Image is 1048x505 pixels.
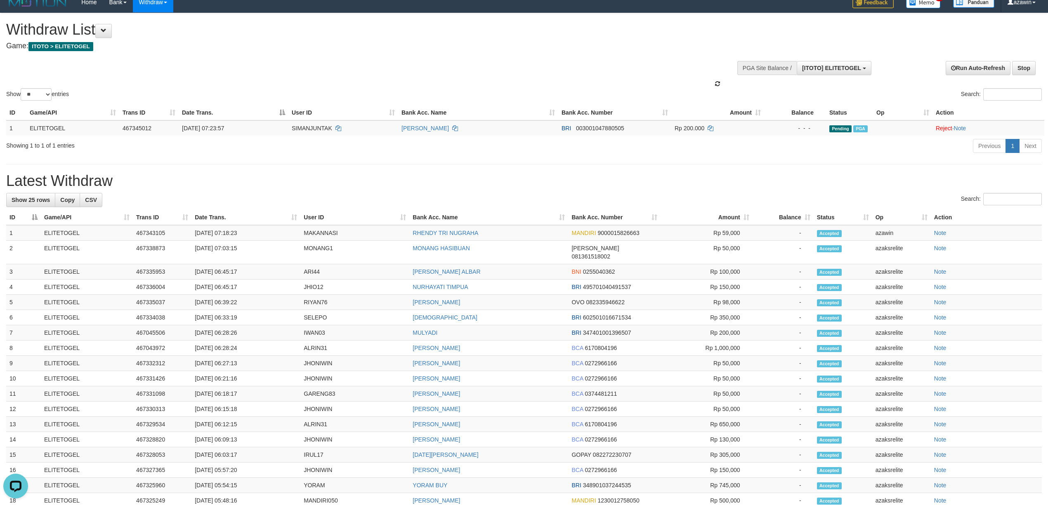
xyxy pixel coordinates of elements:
[934,299,947,305] a: Note
[6,386,41,402] td: 11
[300,463,409,478] td: JHONIWIN
[571,451,591,458] span: GOPAY
[817,345,842,352] span: Accepted
[300,325,409,341] td: IWAN03
[872,295,931,310] td: azaksrelite
[585,375,617,382] span: Copy 0272966166 to clipboard
[41,463,133,478] td: ELITETOGEL
[41,225,133,241] td: ELITETOGEL
[191,417,300,432] td: [DATE] 06:12:15
[872,417,931,432] td: azaksrelite
[872,432,931,447] td: azaksrelite
[133,295,191,310] td: 467335037
[872,341,931,356] td: azaksrelite
[817,391,842,398] span: Accepted
[300,478,409,493] td: YORAM
[753,225,814,241] td: -
[133,241,191,264] td: 467338873
[6,310,41,325] td: 6
[767,124,823,132] div: - - -
[872,310,931,325] td: azaksrelite
[6,88,69,101] label: Show entries
[872,356,931,371] td: azaksrelite
[585,360,617,366] span: Copy 0272966166 to clipboard
[6,210,41,225] th: ID: activate to sort column descending
[753,356,814,371] td: -
[182,125,224,132] span: [DATE] 07:23:57
[191,225,300,241] td: [DATE] 07:18:23
[586,299,625,305] span: Copy 082335946622 to clipboard
[872,386,931,402] td: azaksrelite
[661,295,753,310] td: Rp 98,000
[413,451,478,458] a: [DATE][PERSON_NAME]
[934,406,947,412] a: Note
[401,125,449,132] a: [PERSON_NAME]
[26,105,119,120] th: Game/API: activate to sort column ascending
[753,463,814,478] td: -
[934,314,947,321] a: Note
[671,105,764,120] th: Amount: activate to sort column ascending
[300,356,409,371] td: JHONIWIN
[872,225,931,241] td: azawin
[413,284,468,290] a: NURHAYATI TIMPUA
[571,314,581,321] span: BRI
[661,241,753,264] td: Rp 50,000
[6,280,41,295] td: 4
[737,61,797,75] div: PGA Site Balance /
[764,105,826,120] th: Balance
[133,341,191,356] td: 467043972
[6,356,41,371] td: 9
[191,295,300,310] td: [DATE] 06:39:22
[853,125,868,132] span: PGA
[1019,139,1042,153] a: Next
[583,284,631,290] span: Copy 495701040491537 to clipboard
[661,310,753,325] td: Rp 350,000
[6,463,41,478] td: 16
[961,88,1042,101] label: Search:
[954,125,966,132] a: Note
[661,341,753,356] td: Rp 1,000,000
[6,295,41,310] td: 5
[558,105,671,120] th: Bank Acc. Number: activate to sort column ascending
[133,210,191,225] th: Trans ID: activate to sort column ascending
[934,482,947,489] a: Note
[817,360,842,367] span: Accepted
[133,463,191,478] td: 467327365
[413,245,470,251] a: MONANG HASIBUAN
[661,225,753,241] td: Rp 59,000
[191,402,300,417] td: [DATE] 06:15:18
[300,295,409,310] td: RIYAN76
[119,105,179,120] th: Trans ID: activate to sort column ascending
[26,120,119,136] td: ELITETOGEL
[413,406,460,412] a: [PERSON_NAME]
[593,451,631,458] span: Copy 082272230707 to clipboard
[753,241,814,264] td: -
[797,61,871,75] button: [ITOTO] ELITETOGEL
[6,173,1042,189] h1: Latest Withdraw
[661,280,753,295] td: Rp 150,000
[6,42,690,50] h4: Game:
[300,225,409,241] td: MAKANNASI
[123,125,151,132] span: 467345012
[3,3,28,28] button: Open LiveChat chat widget
[41,371,133,386] td: ELITETOGEL
[934,467,947,473] a: Note
[817,376,842,383] span: Accepted
[562,125,571,132] span: BRI
[661,210,753,225] th: Amount: activate to sort column ascending
[571,467,583,473] span: BCA
[133,478,191,493] td: 467325960
[802,65,861,71] span: [ITOTO] ELITETOGEL
[571,375,583,382] span: BCA
[872,463,931,478] td: azaksrelite
[571,245,619,251] span: [PERSON_NAME]
[872,371,931,386] td: azaksrelite
[817,230,842,237] span: Accepted
[179,105,288,120] th: Date Trans.: activate to sort column descending
[191,341,300,356] td: [DATE] 06:28:24
[41,325,133,341] td: ELITETOGEL
[934,390,947,397] a: Note
[413,497,460,504] a: [PERSON_NAME]
[191,386,300,402] td: [DATE] 06:18:17
[6,21,690,38] h1: Withdraw List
